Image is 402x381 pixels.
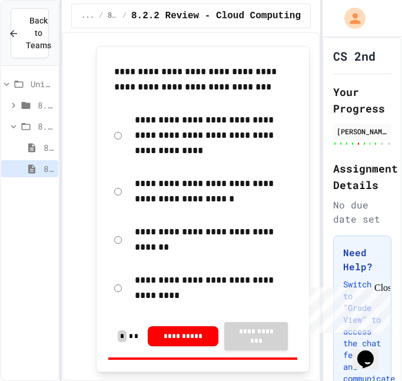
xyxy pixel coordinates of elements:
[332,5,368,32] div: My Account
[38,120,54,132] span: 8.2: Cloud Computing
[108,11,118,21] span: 8.2: Cloud Computing
[333,48,376,64] h1: CS 2nd
[333,84,391,117] h2: Your Progress
[333,198,391,226] div: No due date set
[99,11,103,21] span: /
[81,11,94,21] span: ...
[304,283,390,333] iframe: chat widget
[31,78,54,90] span: Unit 8: Major & Emerging Technologies
[337,126,388,137] div: [PERSON_NAME] [PERSON_NAME]
[38,99,54,111] span: 8.1: Artificial Intelligence Basics
[122,11,127,21] span: /
[5,5,81,75] div: Chat with us now!Close
[333,160,391,193] h2: Assignment Details
[11,8,49,58] button: Back to Teams
[44,141,54,154] span: 8.2.1 Cloud Computing: Transforming the Digital World
[353,334,390,369] iframe: chat widget
[44,163,54,175] span: 8.2.2 Review - Cloud Computing
[131,9,301,23] span: 8.2.2 Review - Cloud Computing
[343,246,381,274] h3: Need Help?
[26,15,51,52] span: Back to Teams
